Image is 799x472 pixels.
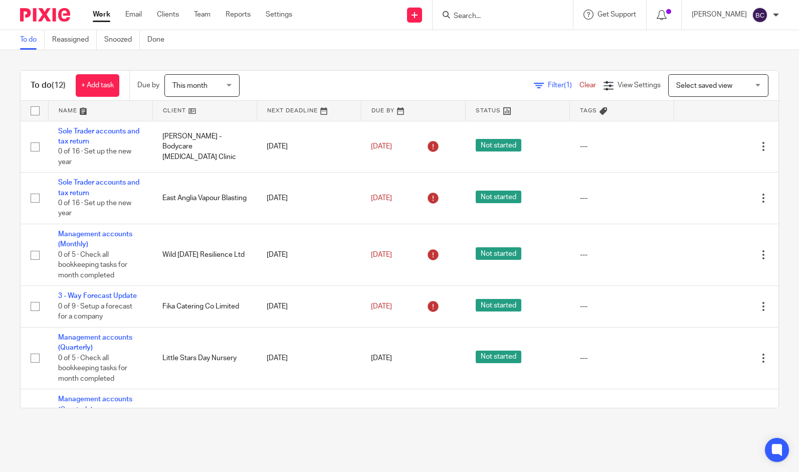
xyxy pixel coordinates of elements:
[58,251,127,279] span: 0 of 5 · Check all bookkeeping tasks for month completed
[476,299,521,311] span: Not started
[93,10,110,20] a: Work
[58,179,139,196] a: Sole Trader accounts and tax return
[157,10,179,20] a: Clients
[476,247,521,260] span: Not started
[580,108,597,113] span: Tags
[152,327,257,389] td: Little Stars Day Nursery
[194,10,211,20] a: Team
[137,80,159,90] p: Due by
[52,81,66,89] span: (12)
[58,231,132,248] a: Management accounts (Monthly)
[58,355,127,382] span: 0 of 5 · Check all bookkeeping tasks for month completed
[597,11,636,18] span: Get Support
[58,292,137,299] a: 3 - Way Forecast Update
[476,139,521,151] span: Not started
[548,82,579,89] span: Filter
[371,143,392,150] span: [DATE]
[257,286,361,327] td: [DATE]
[476,191,521,203] span: Not started
[453,12,543,21] input: Search
[371,195,392,202] span: [DATE]
[152,121,257,173] td: [PERSON_NAME] - Bodycare [MEDICAL_DATA] Clinic
[58,200,131,217] span: 0 of 16 · Set up the new year
[58,396,132,413] a: Management accounts (Quarterly)
[58,128,139,145] a: Sole Trader accounts and tax return
[579,82,596,89] a: Clear
[152,224,257,286] td: Wild [DATE] Resilience Ltd
[257,121,361,173] td: [DATE]
[580,141,664,151] div: ---
[52,30,97,50] a: Reassigned
[31,80,66,91] h1: To do
[676,82,732,89] span: Select saved view
[152,389,257,451] td: Olivers Lodge Limited
[371,251,392,258] span: [DATE]
[564,82,572,89] span: (1)
[58,334,132,351] a: Management accounts (Quarterly)
[58,148,131,166] span: 0 of 16 · Set up the new year
[20,8,70,22] img: Pixie
[104,30,140,50] a: Snoozed
[371,303,392,310] span: [DATE]
[476,351,521,363] span: Not started
[226,10,251,20] a: Reports
[257,327,361,389] td: [DATE]
[257,389,361,451] td: [DATE]
[752,7,768,23] img: svg%3E
[266,10,292,20] a: Settings
[580,301,664,311] div: ---
[152,286,257,327] td: Fika Catering Co Limited
[692,10,747,20] p: [PERSON_NAME]
[58,303,132,321] span: 0 of 9 · Setup a forecast for a company
[172,82,208,89] span: This month
[20,30,45,50] a: To do
[152,173,257,224] td: East Anglia Vapour Blasting
[618,82,661,89] span: View Settings
[257,173,361,224] td: [DATE]
[580,353,664,363] div: ---
[147,30,172,50] a: Done
[580,193,664,203] div: ---
[76,74,119,97] a: + Add task
[580,250,664,260] div: ---
[125,10,142,20] a: Email
[371,355,392,362] span: [DATE]
[257,224,361,286] td: [DATE]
